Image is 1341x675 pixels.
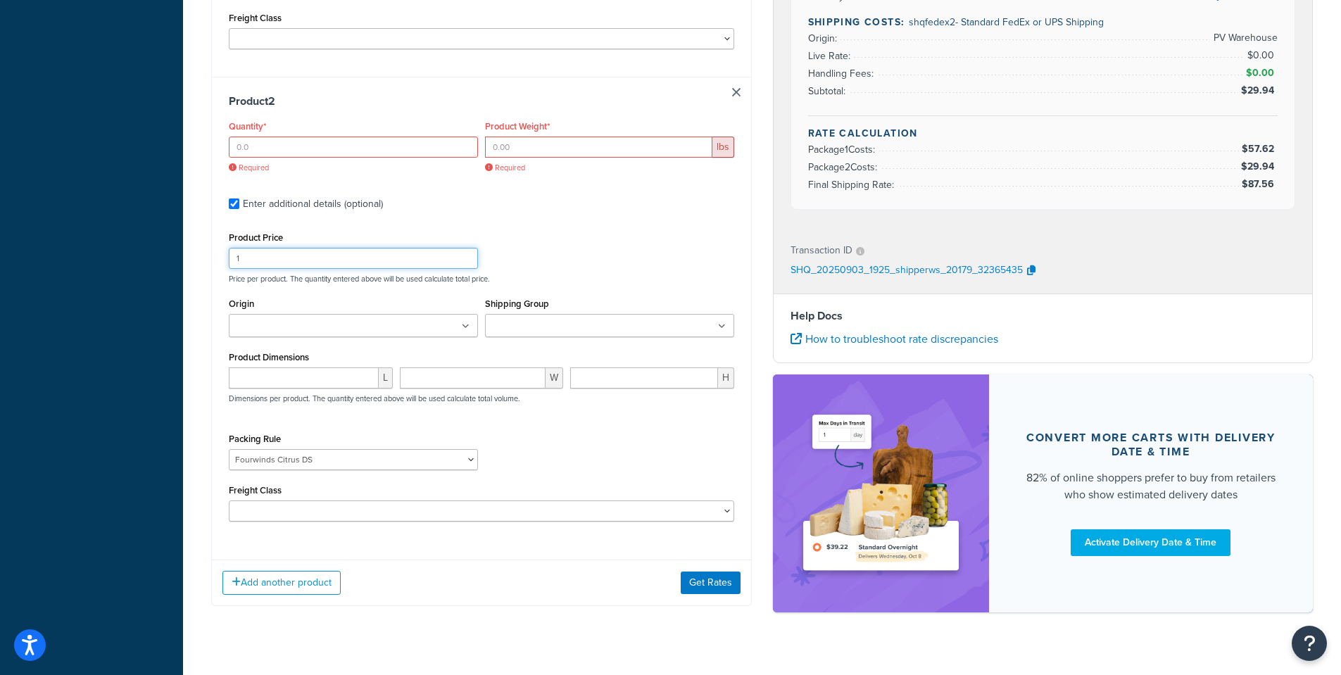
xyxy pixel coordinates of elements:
[229,121,266,132] label: Quantity*
[732,88,741,96] a: Remove Item
[222,571,341,595] button: Add another product
[1071,530,1230,557] a: Activate Delivery Date & Time
[229,163,478,173] span: Required
[485,298,549,309] label: Shipping Group
[808,32,841,46] span: Origin:
[718,367,734,389] span: H
[229,485,282,496] label: Freight Class
[229,352,309,362] label: Product Dimensions
[229,198,239,209] input: Enter additional details (optional)
[808,84,849,99] span: Subtotal:
[1023,470,1280,504] div: 82% of online shoppers prefer to buy from retailers who show estimated delivery dates
[808,143,879,158] span: Package 1 Costs:
[1241,160,1278,175] span: $29.94
[225,393,520,403] p: Dimensions per product. The quantity entered above will be used calculate total volume.
[485,137,712,158] input: 0.00
[808,49,854,64] span: Live Rate:
[909,15,1104,30] span: shqfedex2 - Standard FedEx or UPS Shipping
[1241,84,1278,99] span: $29.94
[546,367,563,389] span: W
[712,137,734,158] span: lbs
[794,396,968,592] img: feature-image-ddt-36eae7f7280da8017bfb280eaccd9c446f90b1fe08728e4019434db127062ab4.png
[229,298,254,309] label: Origin
[1247,49,1278,63] span: $0.00
[791,241,852,261] p: Transaction ID
[681,572,741,594] button: Get Rates
[379,367,393,389] span: L
[229,232,283,243] label: Product Price
[225,274,738,284] p: Price per product. The quantity entered above will be used calculate total price.
[791,308,1296,325] h4: Help Docs
[229,434,281,444] label: Packing Rule
[808,160,881,175] span: Package 2 Costs:
[229,137,478,158] input: 0.0
[1242,142,1278,157] span: $57.62
[485,163,734,173] span: Required
[1023,431,1280,460] div: Convert more carts with delivery date & time
[808,127,1278,141] h4: Rate Calculation
[1210,30,1278,47] span: PV Warehouse
[791,332,998,348] a: How to troubleshoot rate discrepancies
[791,261,1023,282] p: SHQ_20250903_1925_shipperws_20179_32365435
[808,15,1278,30] h4: Shipping Costs:
[1242,177,1278,192] span: $87.56
[485,121,550,132] label: Product Weight*
[229,94,734,108] h3: Product 2
[1292,626,1327,661] button: Open Resource Center
[808,178,898,193] span: Final Shipping Rate:
[808,67,877,82] span: Handling Fees:
[229,13,282,23] label: Freight Class
[243,194,383,214] div: Enter additional details (optional)
[1246,66,1278,81] span: $0.00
